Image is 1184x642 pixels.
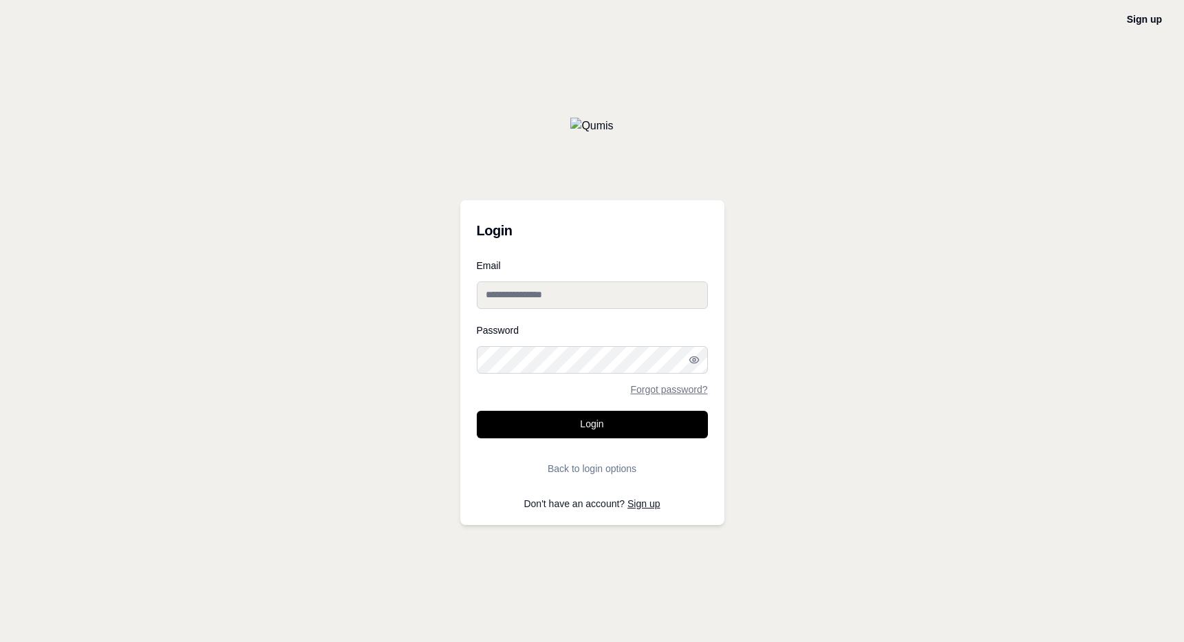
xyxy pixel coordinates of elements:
[477,325,708,335] label: Password
[630,385,707,394] a: Forgot password?
[477,261,708,270] label: Email
[477,217,708,244] h3: Login
[477,455,708,482] button: Back to login options
[570,118,613,134] img: Qumis
[627,498,660,509] a: Sign up
[1127,14,1162,25] a: Sign up
[477,411,708,438] button: Login
[477,499,708,509] p: Don't have an account?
